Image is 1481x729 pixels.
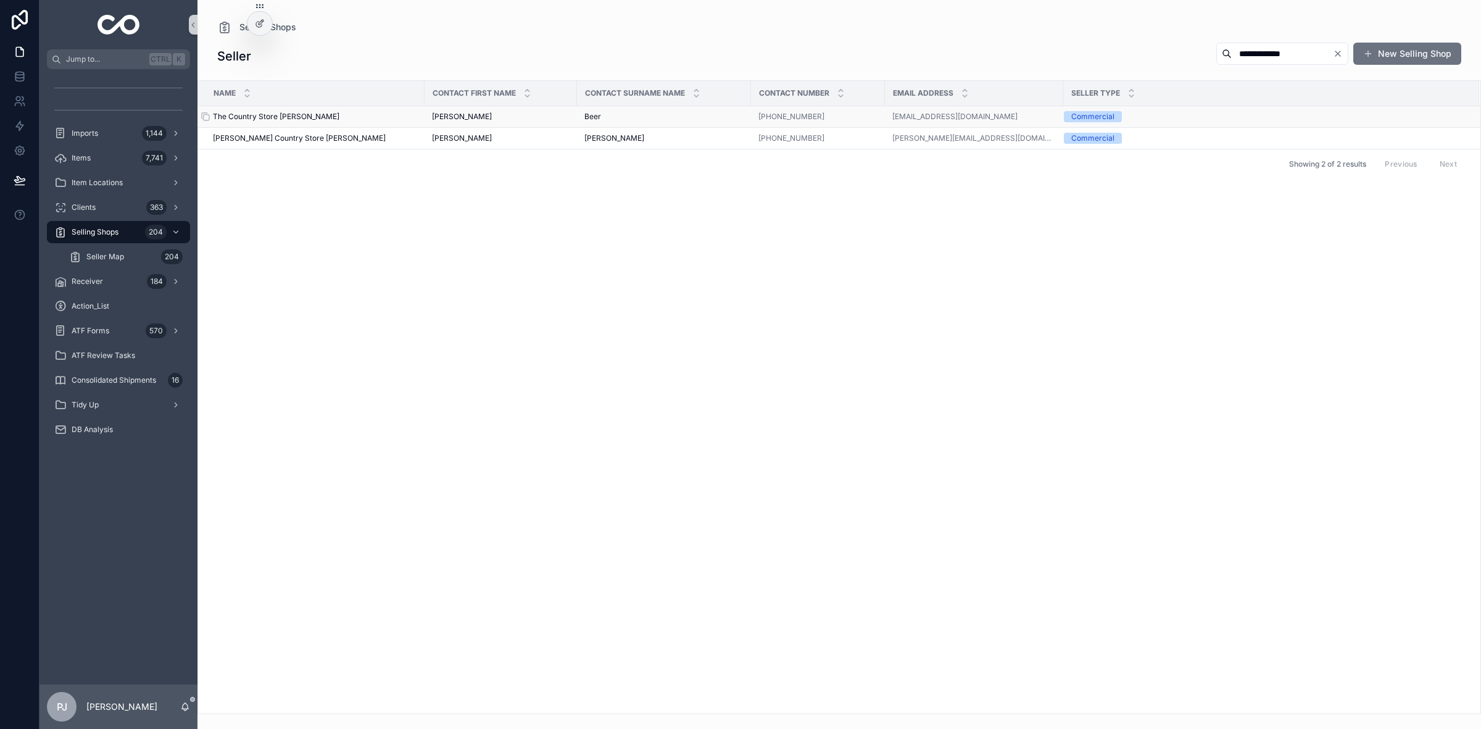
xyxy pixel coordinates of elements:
a: Items7,741 [47,147,190,169]
div: Commercial [1071,133,1114,144]
h1: Seller [217,48,251,65]
span: Ctrl [149,53,172,65]
span: Selling Shops [72,227,118,237]
div: 204 [161,249,183,264]
a: [PERSON_NAME] Country Store [PERSON_NAME] [213,133,417,143]
div: 184 [147,274,167,289]
div: scrollable content [39,69,197,457]
a: Action_List [47,295,190,317]
span: The Country Store [PERSON_NAME] [213,112,339,122]
a: [EMAIL_ADDRESS][DOMAIN_NAME] [892,112,1056,122]
a: [PHONE_NUMBER] [758,133,877,143]
span: DB Analysis [72,425,113,435]
a: Clients363 [47,196,190,219]
a: ATF Review Tasks [47,344,190,367]
span: Imports [72,128,98,138]
span: [PERSON_NAME] [432,112,492,122]
button: Clear [1333,49,1348,59]
a: Consolidated Shipments16 [47,369,190,391]
div: 204 [145,225,167,240]
a: Imports1,144 [47,122,190,144]
span: Seller Type [1071,88,1120,98]
span: Jump to... [66,54,144,64]
div: 1,144 [142,126,167,141]
a: Selling Shops [217,20,296,35]
span: Item Locations [72,178,123,188]
span: Clients [72,202,96,212]
a: The Country Store [PERSON_NAME] [213,112,417,122]
span: Contact Surname Name [585,88,685,98]
span: Contact Number [759,88,829,98]
a: [PHONE_NUMBER] [758,133,824,143]
img: App logo [97,15,140,35]
span: Tidy Up [72,400,99,410]
span: Beer [584,112,601,122]
a: Beer [584,112,744,122]
a: [EMAIL_ADDRESS][DOMAIN_NAME] [892,112,1018,122]
span: Receiver [72,277,103,286]
a: [PHONE_NUMBER] [758,112,877,122]
a: Item Locations [47,172,190,194]
span: ATF Review Tasks [72,351,135,360]
span: Contact First Name [433,88,516,98]
div: 7,741 [142,151,167,165]
a: [PERSON_NAME][EMAIL_ADDRESS][DOMAIN_NAME] [892,133,1056,143]
a: Commercial [1064,133,1464,144]
span: Items [72,153,91,163]
a: Commercial [1064,111,1464,122]
p: [PERSON_NAME] [86,701,157,713]
span: Selling Shops [239,21,296,33]
span: Email address [893,88,953,98]
span: Name [214,88,236,98]
a: DB Analysis [47,419,190,441]
a: [PHONE_NUMBER] [758,112,824,122]
span: [PERSON_NAME] [432,133,492,143]
span: K [174,54,184,64]
span: [PERSON_NAME] Country Store [PERSON_NAME] [213,133,386,143]
a: [PERSON_NAME] [432,133,570,143]
a: [PERSON_NAME] [432,112,570,122]
a: Seller Map204 [62,246,190,268]
span: PJ [57,699,67,714]
a: [PERSON_NAME] [584,133,744,143]
div: 570 [146,323,167,338]
div: Commercial [1071,111,1114,122]
button: New Selling Shop [1353,43,1461,65]
span: ATF Forms [72,326,109,336]
div: 363 [146,200,167,215]
span: Action_List [72,301,109,311]
div: 16 [168,373,183,388]
a: ATF Forms570 [47,320,190,342]
a: Receiver184 [47,270,190,293]
button: Jump to...CtrlK [47,49,190,69]
span: [PERSON_NAME] [584,133,644,143]
a: Tidy Up [47,394,190,416]
span: Seller Map [86,252,124,262]
span: Showing 2 of 2 results [1289,159,1366,169]
span: Consolidated Shipments [72,375,156,385]
a: Selling Shops204 [47,221,190,243]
